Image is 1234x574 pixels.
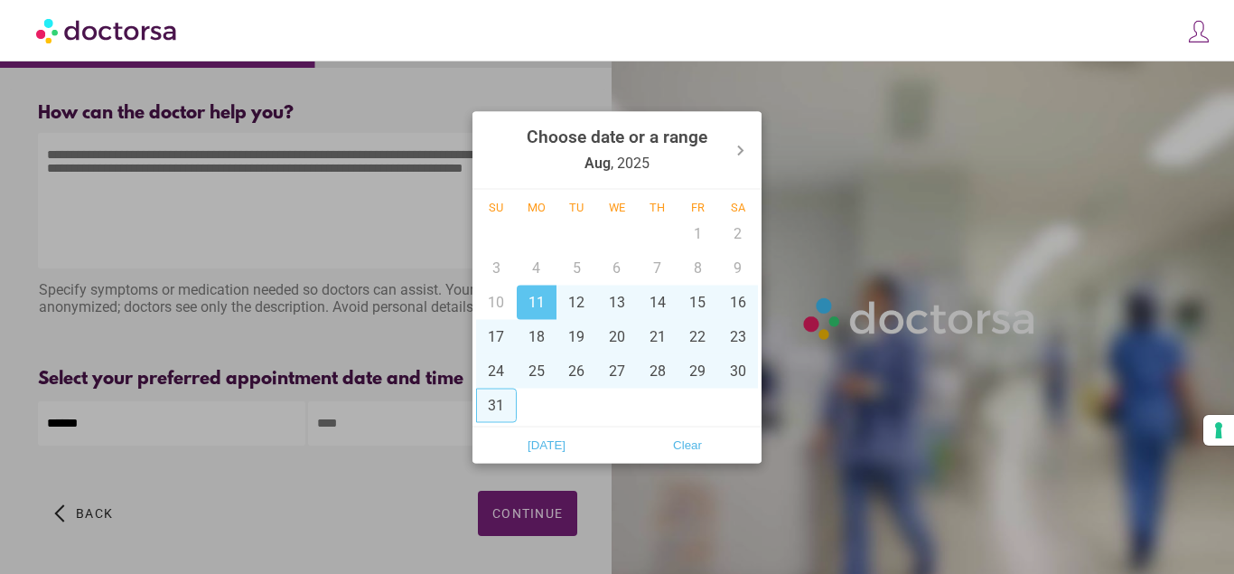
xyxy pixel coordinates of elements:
div: 3 [476,250,517,285]
div: 6 [597,250,638,285]
div: 4 [517,250,557,285]
button: Clear [617,430,758,459]
div: 7 [637,250,678,285]
img: icons8-customer-100.png [1186,19,1211,44]
div: 21 [637,319,678,353]
div: Th [637,200,678,213]
div: 26 [556,353,597,388]
div: 1 [678,216,718,250]
div: Fr [678,200,718,213]
div: 31 [476,388,517,422]
strong: Choose date or a range [527,126,707,146]
div: Tu [556,200,597,213]
div: 10 [476,285,517,319]
span: [DATE] [481,431,612,458]
div: 19 [556,319,597,353]
div: Sa [717,200,758,213]
div: 15 [678,285,718,319]
div: 13 [597,285,638,319]
div: 14 [637,285,678,319]
div: 24 [476,353,517,388]
div: 20 [597,319,638,353]
div: 27 [597,353,638,388]
div: 23 [717,319,758,353]
div: 12 [556,285,597,319]
div: 25 [517,353,557,388]
div: 11 [517,285,557,319]
img: Doctorsa.com [36,10,179,51]
strong: Aug [584,154,611,171]
div: 16 [717,285,758,319]
div: 5 [556,250,597,285]
div: 30 [717,353,758,388]
span: Clear [622,431,753,458]
div: 2 [717,216,758,250]
div: 29 [678,353,718,388]
button: [DATE] [476,430,617,459]
button: Your consent preferences for tracking technologies [1203,415,1234,446]
div: , 2025 [527,115,707,184]
div: 18 [517,319,557,353]
div: Mo [517,200,557,213]
div: 8 [678,250,718,285]
div: 22 [678,319,718,353]
div: We [597,200,638,213]
div: 28 [637,353,678,388]
div: Su [476,200,517,213]
div: 17 [476,319,517,353]
div: 9 [717,250,758,285]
